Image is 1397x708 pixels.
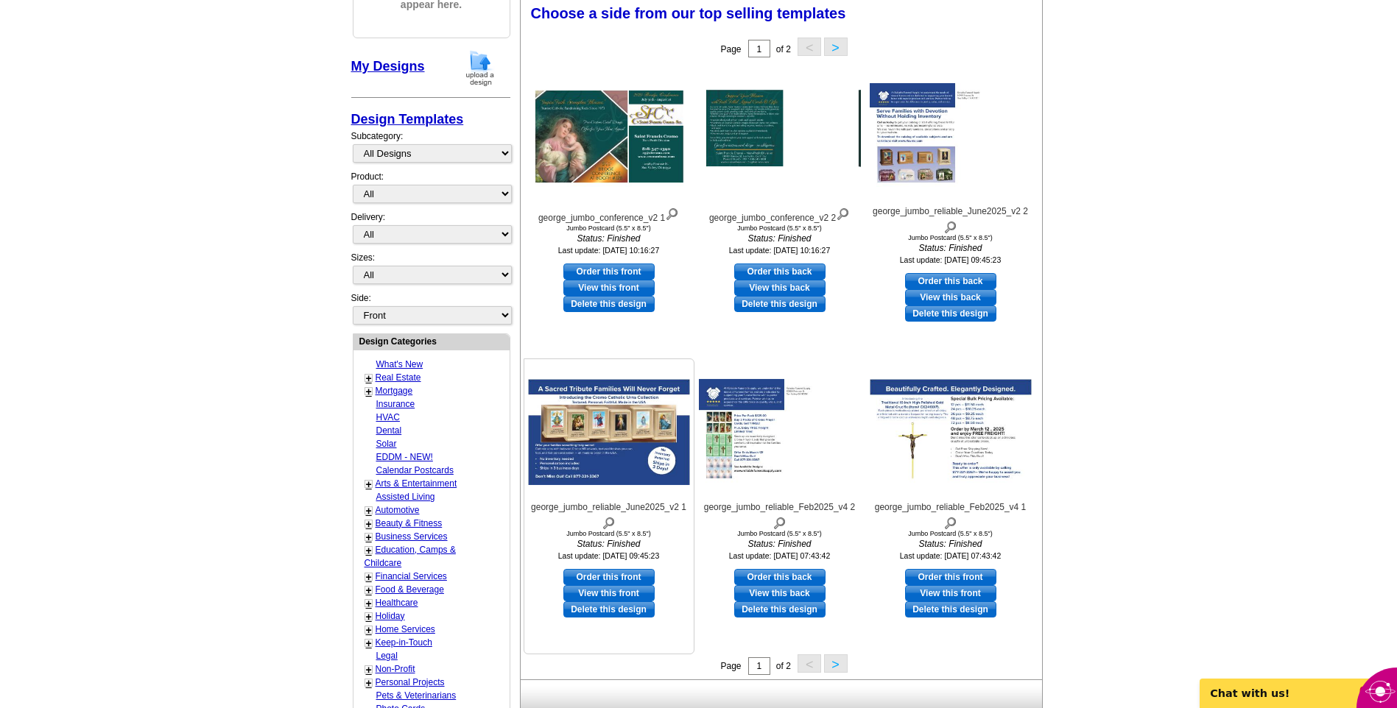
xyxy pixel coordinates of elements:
[376,518,443,528] a: Beauty & Fitness
[734,280,826,296] a: View this back
[366,372,372,384] a: +
[531,5,846,21] span: Choose a side from our top selling templates
[376,664,415,674] a: Non-Profit
[563,585,655,601] a: View this front
[376,598,418,608] a: Healthcare
[870,379,1032,485] img: george_jumbo_reliable_Feb2025_v4 1
[528,500,690,530] div: george_jumbo_reliable_June2025_v2 1
[528,232,690,245] i: Status: Finished
[528,83,690,189] img: george_jumbo_conference_v2 1
[905,585,996,601] a: View this front
[699,83,861,189] img: george_jumbo_conference_v2 2
[602,514,616,530] img: view design details
[376,531,448,542] a: Business Services
[734,263,826,280] a: use this design
[376,492,435,502] a: Assisted Living
[558,551,660,560] small: Last update: [DATE] 09:45:23
[870,530,1032,537] div: Jumbo Postcard (5.5" x 8.5")
[366,478,372,490] a: +
[1190,662,1397,708] iframe: LiveChat chat widget
[528,205,690,224] div: george_jumbo_conference_v2 1
[351,251,510,291] div: Sizes:
[563,569,655,585] a: use this design
[905,601,996,617] a: Delete this design
[699,205,861,224] div: george_jumbo_conference_v2 2
[366,386,372,397] a: +
[734,569,826,585] a: use this design
[376,412,400,422] a: HVAC
[376,651,398,661] a: Legal
[734,296,826,312] a: Delete this design
[528,537,690,551] i: Status: Finished
[870,205,1032,234] div: george_jumbo_reliable_June2025_v2 2
[720,661,741,671] span: Page
[776,661,791,671] span: of 2
[376,611,405,621] a: Holiday
[376,571,447,581] a: Financial Services
[824,654,848,673] button: >
[528,379,690,485] img: george_jumbo_reliable_June2025_v2 1
[366,505,372,517] a: +
[905,305,996,322] a: Delete this design
[699,224,861,232] div: Jumbo Postcard (5.5" x 8.5")
[734,585,826,601] a: View this back
[376,637,432,648] a: Keep-in-Touch
[366,584,372,596] a: +
[376,386,413,396] a: Mortgage
[870,83,1032,189] img: george_jumbo_reliable_June2025_v2 2
[366,598,372,609] a: +
[905,569,996,585] a: use this design
[699,379,861,485] img: george_jumbo_reliable_Feb2025_v4 2
[376,690,457,701] a: Pets & Veterinarians
[351,59,425,74] a: My Designs
[900,551,1002,560] small: Last update: [DATE] 07:43:42
[366,531,372,543] a: +
[366,677,372,689] a: +
[870,500,1032,530] div: george_jumbo_reliable_Feb2025_v4 1
[351,170,510,210] div: Product:
[376,677,445,687] a: Personal Projects
[729,246,831,255] small: Last update: [DATE] 10:16:27
[366,571,372,583] a: +
[351,291,510,326] div: Side:
[665,205,679,221] img: view design details
[699,537,861,551] i: Status: Finished
[798,654,821,673] button: <
[366,624,372,636] a: +
[365,545,456,568] a: Education, Camps & Childcare
[563,601,655,617] a: Delete this design
[376,372,421,383] a: Real Estate
[528,530,690,537] div: Jumbo Postcard (5.5" x 8.5")
[563,263,655,280] a: use this design
[353,334,510,348] div: Design Categories
[773,514,787,530] img: view design details
[699,530,861,537] div: Jumbo Postcard (5.5" x 8.5")
[563,280,655,296] a: View this front
[734,601,826,617] a: Delete this design
[905,273,996,289] a: use this design
[366,518,372,530] a: +
[366,611,372,623] a: +
[376,359,423,369] a: What's New
[558,246,660,255] small: Last update: [DATE] 10:16:27
[376,584,444,595] a: Food & Beverage
[776,44,791,54] span: of 2
[905,289,996,305] a: View this back
[729,551,831,560] small: Last update: [DATE] 07:43:42
[351,112,464,127] a: Design Templates
[376,399,415,409] a: Insurance
[836,205,850,221] img: view design details
[376,465,454,475] a: Calendar Postcards
[824,38,848,56] button: >
[720,44,741,54] span: Page
[870,241,1032,255] i: Status: Finished
[699,232,861,245] i: Status: Finished
[366,545,372,556] a: +
[351,210,510,251] div: Delivery:
[528,224,690,232] div: Jumbo Postcard (5.5" x 8.5")
[376,505,420,515] a: Automotive
[563,296,655,312] a: Delete this design
[366,664,372,676] a: +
